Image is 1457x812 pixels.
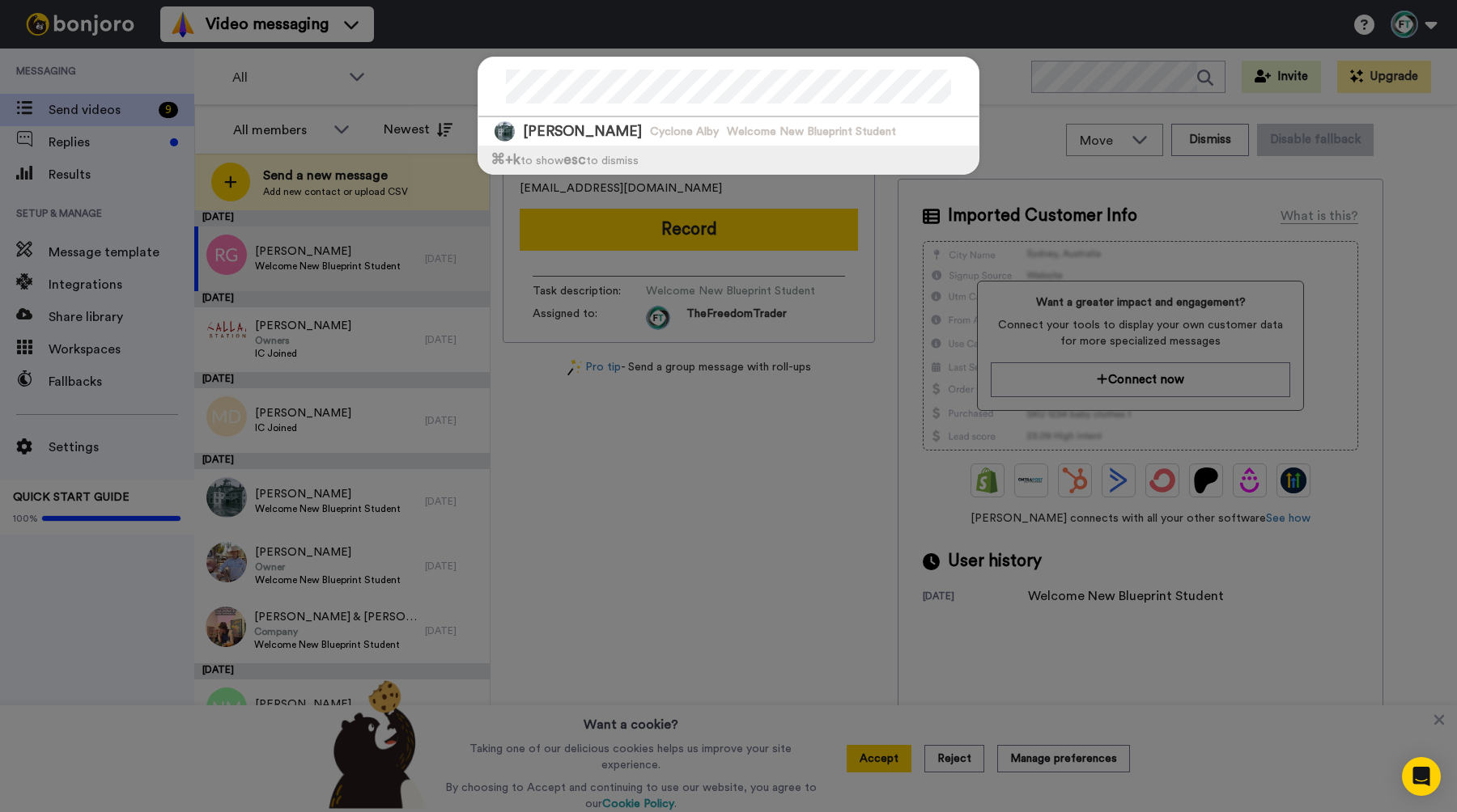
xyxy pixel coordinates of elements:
[478,117,979,146] a: Image of Alby Flood[PERSON_NAME]Cyclone AlbyWelcome New Blueprint Student
[495,121,515,142] img: Image of Alby Flood
[478,146,979,174] div: to show to dismiss
[650,124,719,140] span: Cyclone Alby
[1402,757,1441,796] div: Open Intercom Messenger
[523,121,642,142] span: [PERSON_NAME]
[491,153,520,167] span: ⌘ +k
[727,124,896,140] span: Welcome New Blueprint Student
[563,153,586,167] span: esc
